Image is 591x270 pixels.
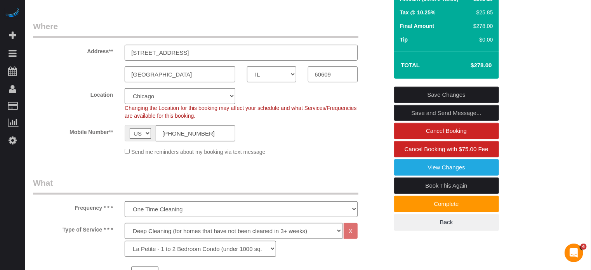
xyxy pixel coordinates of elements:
label: Tax @ 10.25% [400,9,436,16]
label: Mobile Number** [27,125,119,136]
iframe: Intercom live chat [565,244,583,262]
div: $0.00 [470,36,493,44]
label: Location [27,88,119,99]
div: $25.85 [470,9,493,16]
span: Changing the Location for this booking may affect your schedule and what Services/Frequencies are... [125,105,356,119]
a: Complete [394,196,499,212]
strong: Total [401,62,420,68]
legend: Where [33,21,358,38]
input: Zip Code** [308,66,357,82]
a: Cancel Booking with $75.00 Fee [394,141,499,157]
input: Mobile Number** [156,125,235,141]
label: Final Amount [400,22,435,30]
span: Send me reminders about my booking via text message [131,149,266,155]
a: Book This Again [394,178,499,194]
label: Frequency * * * [27,201,119,212]
img: Automaid Logo [5,8,20,19]
a: Back [394,214,499,230]
label: Tip [400,36,408,44]
a: View Changes [394,159,499,176]
legend: What [33,177,358,195]
a: Save Changes [394,87,499,103]
span: Cancel Booking with $75.00 Fee [405,146,488,152]
div: $278.00 [470,22,493,30]
h4: $278.00 [447,62,492,69]
a: Cancel Booking [394,123,499,139]
span: 4 [581,244,587,250]
a: Save and Send Message... [394,105,499,121]
label: Type of Service * * * [27,223,119,233]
